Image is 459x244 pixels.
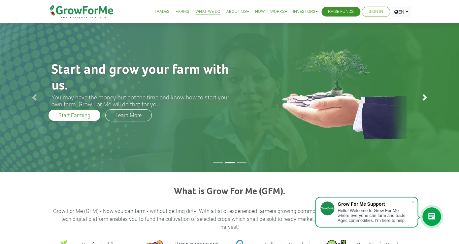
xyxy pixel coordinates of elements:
a: What We Do [195,8,220,15]
a: How it Works [255,8,287,15]
img: growforme image [266,43,413,140]
a: Farms [176,8,189,15]
a: EN [391,7,411,17]
a: Sign In [369,8,383,15]
div: Grow For Me Support [338,201,411,207]
a: Start Farming [48,109,101,121]
a: Raise Funds [328,8,354,15]
h3: What is Grow For Me (GFM). [52,186,407,197]
div: Hello! Welcome to Grow For Me where everyone can farm and trade Agric commodities. I'm here to help. [338,208,411,223]
a: Learn More [105,109,152,121]
h3: You may have the money but not the time and know how to start your own farm. Grow For Me will do ... [51,94,240,108]
a: Investors [293,8,318,15]
a: Trades [154,8,170,15]
h2: Start and grow your farm with us. [51,62,240,94]
p: Grow For Me (GFM) - Now you can farm - without getting dirty! With a list of experienced farmers ... [52,207,407,231]
a: About Us [226,8,249,15]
